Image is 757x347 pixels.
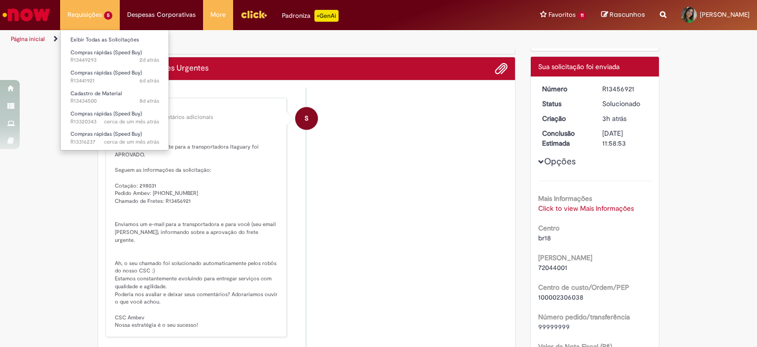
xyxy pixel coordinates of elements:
a: Aberto R13316237 : Compras rápidas (Speed Buy) [61,129,169,147]
span: 8d atrás [139,97,159,105]
p: +GenAi [314,10,339,22]
span: Favoritos [549,10,576,20]
span: 11 [578,11,586,20]
button: Adicionar anexos [495,62,508,75]
b: Número pedido/transferência [538,312,630,321]
span: R13320343 [70,118,159,126]
span: 3h atrás [602,114,626,123]
div: Sistema [115,106,279,112]
b: Centro de custo/Ordem/PEP [538,283,629,292]
a: Exibir Todas as Solicitações [61,35,169,45]
span: br18 [538,233,551,242]
div: [DATE] 11:58:53 [602,128,648,148]
span: R13449293 [70,56,159,64]
ul: Requisições [60,30,169,151]
b: [PERSON_NAME] [538,253,592,262]
span: Compras rápidas (Speed Buy) [70,110,142,117]
div: System [295,107,318,130]
small: Comentários adicionais [150,113,213,121]
b: Centro [538,224,559,232]
span: 99999999 [538,322,570,331]
a: Click to view Mais Informações [538,204,634,213]
b: Mais Informações [538,194,592,203]
a: Aberto R13441921 : Compras rápidas (Speed Buy) [61,68,169,86]
span: 5 [104,11,112,20]
div: 28/08/2025 10:58:50 [602,114,648,123]
img: ServiceNow [1,5,52,25]
a: Aberto R13449293 : Compras rápidas (Speed Buy) [61,47,169,66]
span: 72044001 [538,263,567,272]
time: 23/08/2025 12:14:12 [139,77,159,84]
span: Requisições [68,10,102,20]
div: Solucionado [602,99,648,109]
span: 100002306038 [538,293,584,302]
div: Padroniza [282,10,339,22]
time: 28/08/2025 10:58:50 [602,114,626,123]
time: 26/08/2025 15:59:26 [139,56,159,64]
a: Página inicial [11,35,45,43]
span: cerca de um mês atrás [104,138,159,146]
span: Sua solicitação foi enviada [538,62,619,71]
span: Compras rápidas (Speed Buy) [70,49,142,56]
a: Rascunhos [601,10,645,20]
span: More [210,10,226,20]
div: R13456921 [602,84,648,94]
span: S [305,107,309,130]
span: R13434500 [70,97,159,105]
a: Aberto R13434500 : Cadastro de Material [61,88,169,107]
p: Olá! Sua solicitação de frete para a transportadora Itaguary foi APROVADO. Seguem as informações ... [115,128,279,329]
span: R13441921 [70,77,159,85]
dt: Criação [535,114,595,123]
a: Aberto R13320343 : Compras rápidas (Speed Buy) [61,109,169,127]
span: Rascunhos [610,10,645,19]
time: 23/07/2025 11:03:58 [104,138,159,146]
span: 2d atrás [139,56,159,64]
dt: Status [535,99,595,109]
span: Compras rápidas (Speed Buy) [70,130,142,138]
img: click_logo_yellow_360x200.png [241,7,267,22]
dt: Número [535,84,595,94]
span: Despesas Corporativas [127,10,196,20]
ul: Trilhas de página [7,30,497,48]
span: Compras rápidas (Speed Buy) [70,69,142,77]
span: [PERSON_NAME] [700,10,750,19]
span: cerca de um mês atrás [104,118,159,125]
span: R13316237 [70,138,159,146]
span: 6d atrás [139,77,159,84]
span: Cadastro de Material [70,90,122,97]
dt: Conclusão Estimada [535,128,595,148]
time: 21/08/2025 07:29:34 [139,97,159,105]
